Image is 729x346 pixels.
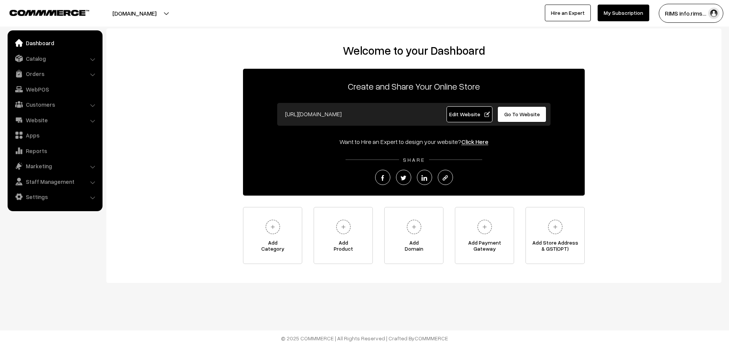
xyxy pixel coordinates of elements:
span: Add Category [243,240,302,255]
p: Create and Share Your Online Store [243,79,585,93]
span: Add Domain [385,240,443,255]
h2: Welcome to your Dashboard [114,44,714,57]
a: AddProduct [314,207,373,264]
a: Staff Management [9,175,100,188]
img: COMMMERCE [9,10,89,16]
span: Add Payment Gateway [455,240,514,255]
img: plus.svg [262,216,283,237]
a: Website [9,113,100,127]
a: COMMMERCE [9,8,76,17]
img: plus.svg [545,216,566,237]
img: plus.svg [333,216,354,237]
div: Want to Hire an Expert to design your website? [243,137,585,146]
a: Edit Website [447,106,493,122]
a: WebPOS [9,82,100,96]
a: Catalog [9,52,100,65]
img: plus.svg [474,216,495,237]
a: Dashboard [9,36,100,50]
button: [DOMAIN_NAME] [86,4,183,23]
a: Go To Website [497,106,546,122]
img: plus.svg [404,216,424,237]
a: Apps [9,128,100,142]
span: Add Product [314,240,372,255]
img: user [708,8,720,19]
span: Add Store Address & GST(OPT) [526,240,584,255]
a: Settings [9,190,100,204]
a: Add Store Address& GST(OPT) [525,207,585,264]
a: Customers [9,98,100,111]
a: COMMMERCE [415,335,448,341]
a: AddCategory [243,207,302,264]
span: Edit Website [449,111,490,117]
a: AddDomain [384,207,443,264]
span: Go To Website [504,111,540,117]
a: Orders [9,67,100,81]
button: RIMS info.rims… [659,4,723,23]
a: Add PaymentGateway [455,207,514,264]
a: My Subscription [598,5,649,21]
span: SHARE [399,156,429,163]
a: Marketing [9,159,100,173]
a: Hire an Expert [545,5,591,21]
a: Click Here [461,138,488,145]
a: Reports [9,144,100,158]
